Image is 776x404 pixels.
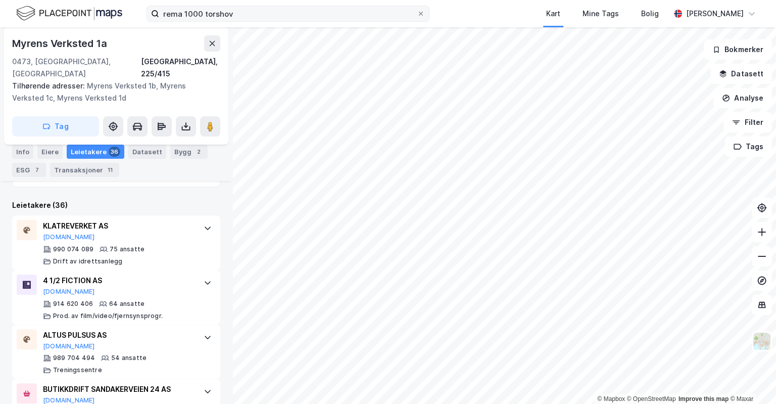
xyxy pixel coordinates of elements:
[725,355,776,404] iframe: Chat Widget
[109,300,144,308] div: 64 ansatte
[723,112,772,132] button: Filter
[713,88,772,108] button: Analyse
[627,395,676,402] a: OpenStreetMap
[641,8,659,20] div: Bolig
[43,288,95,296] button: [DOMAIN_NAME]
[111,354,147,362] div: 54 ansatte
[12,56,141,80] div: 0473, [GEOGRAPHIC_DATA], [GEOGRAPHIC_DATA]
[686,8,744,20] div: [PERSON_NAME]
[67,145,124,159] div: Leietakere
[12,199,220,211] div: Leietakere (36)
[37,145,63,159] div: Eiere
[16,5,122,22] img: logo.f888ab2527a4732fd821a326f86c7f29.svg
[53,366,102,374] div: Treningssentre
[105,165,115,175] div: 11
[725,137,772,157] button: Tags
[53,300,93,308] div: 914 620 406
[710,64,772,84] button: Datasett
[141,56,220,80] div: [GEOGRAPHIC_DATA], 225/415
[12,80,212,104] div: Myrens Verksted 1b, Myrens Verksted 1c, Myrens Verksted 1d
[597,395,625,402] a: Mapbox
[53,312,163,320] div: Prod. av film/video/fjernsynsprogr.
[193,147,204,157] div: 2
[12,145,33,159] div: Info
[12,35,109,52] div: Myrens Verksted 1a
[12,116,99,137] button: Tag
[32,165,42,175] div: 7
[678,395,729,402] a: Improve this map
[43,233,95,241] button: [DOMAIN_NAME]
[110,245,144,253] div: 75 ansatte
[43,342,95,350] button: [DOMAIN_NAME]
[50,163,119,177] div: Transaksjoner
[725,355,776,404] div: Kontrollprogram for chat
[752,332,771,351] img: Z
[53,354,95,362] div: 989 704 494
[12,81,87,90] span: Tilhørende adresser:
[12,163,46,177] div: ESG
[43,329,193,341] div: ALTUS PULSUS AS
[43,220,193,232] div: KLATREVERKET AS
[53,257,122,265] div: Drift av idrettsanlegg
[128,145,166,159] div: Datasett
[170,145,208,159] div: Bygg
[43,275,193,287] div: 4 1/2 FICTION AS
[704,39,772,60] button: Bokmerker
[53,245,93,253] div: 990 074 089
[43,383,193,395] div: BUTIKKDRIFT SANDAKERVEIEN 24 AS
[109,147,120,157] div: 36
[583,8,619,20] div: Mine Tags
[159,6,417,21] input: Søk på adresse, matrikkel, gårdeiere, leietakere eller personer
[546,8,560,20] div: Kart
